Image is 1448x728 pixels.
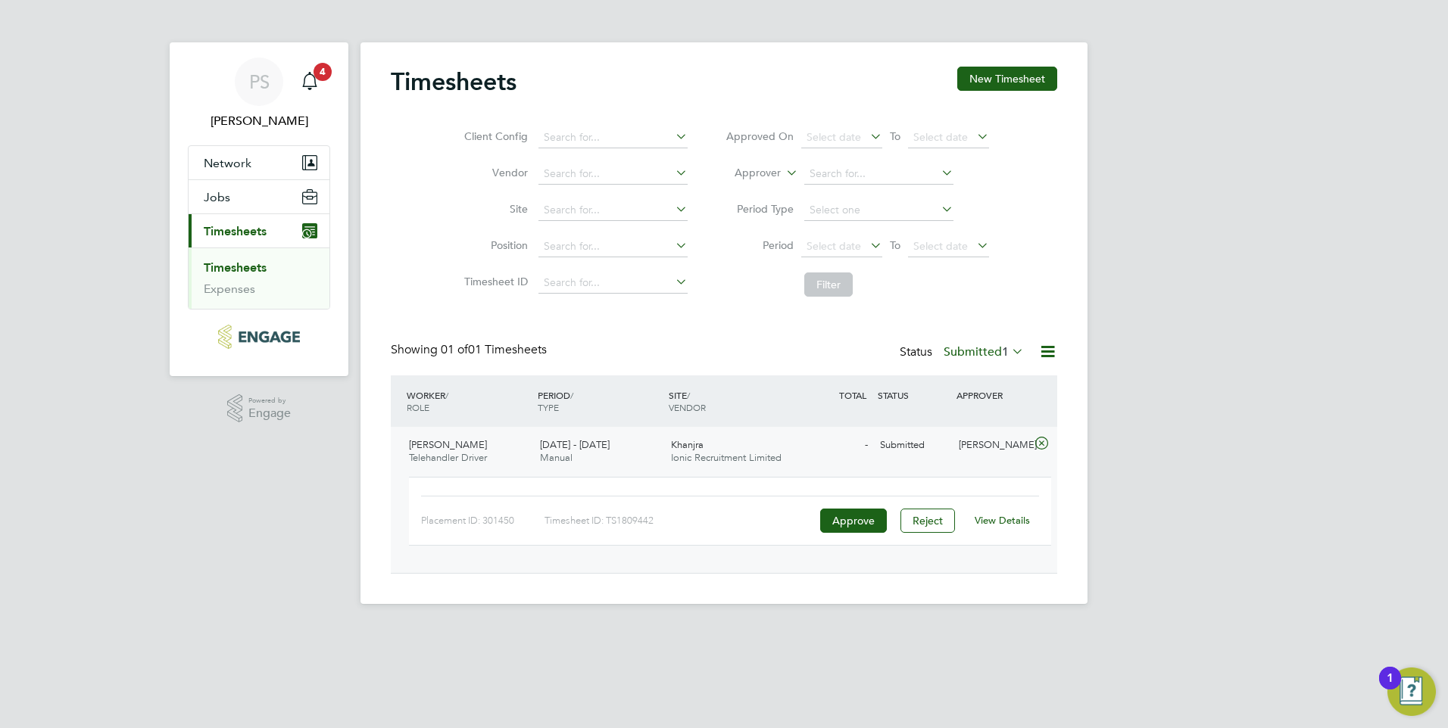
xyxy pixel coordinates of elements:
[713,166,781,181] label: Approver
[545,509,816,533] div: Timesheet ID: TS1809442
[189,214,329,247] button: Timesheets
[538,401,559,413] span: TYPE
[570,389,573,401] span: /
[409,438,487,451] span: [PERSON_NAME]
[671,451,782,464] span: Ionic Recruitment Limited
[538,163,688,185] input: Search for...
[1387,678,1393,698] div: 1
[726,238,794,252] label: Period
[885,235,905,255] span: To
[804,272,853,297] button: Filter
[874,433,953,458] div: Submitted
[421,509,545,533] div: Placement ID: 301450
[314,63,332,81] span: 4
[540,451,573,464] span: Manual
[188,112,330,130] span: Pauline Shaw
[944,344,1024,359] label: Submitted
[900,342,1027,363] div: Status
[460,166,528,179] label: Vendor
[953,433,1031,458] div: [PERSON_NAME]
[669,401,706,413] span: VENDOR
[295,58,325,106] a: 4
[204,282,255,296] a: Expenses
[874,381,953,409] div: STATUS
[189,247,329,309] div: Timesheets
[460,275,528,288] label: Timesheet ID
[170,42,348,376] nav: Main navigation
[391,67,516,97] h2: Timesheets
[804,163,953,185] input: Search for...
[839,389,866,401] span: TOTAL
[391,342,550,358] div: Showing
[540,438,610,451] span: [DATE] - [DATE]
[445,389,448,401] span: /
[189,180,329,213] button: Jobs
[671,438,704,451] span: Khanjra
[726,202,794,216] label: Period Type
[538,200,688,221] input: Search for...
[204,190,230,204] span: Jobs
[248,407,291,420] span: Engage
[913,239,968,253] span: Select date
[726,129,794,143] label: Approved On
[953,381,1031,409] div: APPROVER
[460,238,528,252] label: Position
[665,381,796,421] div: SITE
[407,401,429,413] span: ROLE
[538,272,688,294] input: Search for...
[249,72,270,92] span: PS
[538,236,688,257] input: Search for...
[409,451,487,464] span: Telehandler Driver
[1002,344,1009,359] span: 1
[248,394,291,407] span: Powered by
[975,514,1030,527] a: View Details
[441,342,468,357] span: 01 of
[807,239,861,253] span: Select date
[807,130,861,144] span: Select date
[204,260,267,275] a: Timesheets
[900,509,955,533] button: Reject
[913,130,968,144] span: Select date
[538,127,688,148] input: Search for...
[204,224,267,238] span: Timesheets
[441,342,547,357] span: 01 Timesheets
[1387,667,1436,716] button: Open Resource Center, 1 new notification
[957,67,1057,91] button: New Timesheet
[804,200,953,221] input: Select one
[460,129,528,143] label: Client Config
[218,325,299,349] img: barnfieldconstruction-logo-retina.png
[534,381,665,421] div: PERIOD
[403,381,534,421] div: WORKER
[460,202,528,216] label: Site
[188,325,330,349] a: Go to home page
[204,156,251,170] span: Network
[189,146,329,179] button: Network
[885,126,905,146] span: To
[188,58,330,130] a: PS[PERSON_NAME]
[227,394,292,423] a: Powered byEngage
[687,389,690,401] span: /
[795,433,874,458] div: -
[820,509,887,533] button: Approve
